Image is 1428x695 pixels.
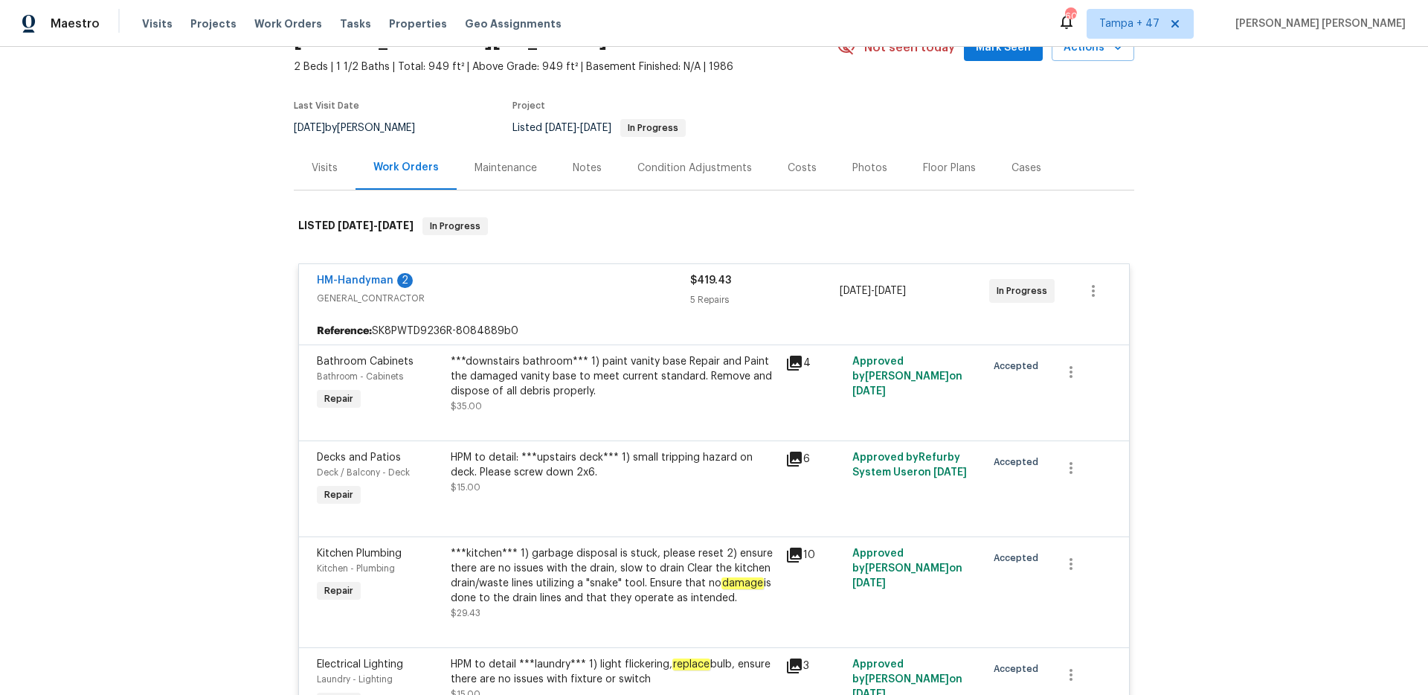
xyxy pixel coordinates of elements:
[852,578,886,589] span: [DATE]
[294,123,325,133] span: [DATE]
[338,220,373,231] span: [DATE]
[465,16,562,31] span: Geo Assignments
[340,19,371,29] span: Tasks
[338,220,414,231] span: -
[317,356,414,367] span: Bathroom Cabinets
[451,450,776,480] div: HPM to detail: ***upstairs deck*** 1) small tripping hazard on deck. Please screw down 2x6.
[424,219,486,234] span: In Progress
[994,551,1044,566] span: Accepted
[294,119,433,137] div: by [PERSON_NAME]
[672,659,710,670] em: replace
[389,16,447,31] span: Properties
[785,546,843,564] div: 10
[318,583,359,598] span: Repair
[788,161,817,176] div: Costs
[994,662,1044,676] span: Accepted
[451,354,776,399] div: ***downstairs bathroom*** 1) paint vanity base Repair and Paint the damaged vanity base to meet c...
[51,16,100,31] span: Maestro
[840,284,906,298] span: -
[864,40,955,55] span: Not seen today
[299,318,1129,345] div: SK8PWTD9236R-8084889b0
[852,161,887,176] div: Photos
[512,123,686,133] span: Listed
[1099,16,1160,31] span: Tampa + 47
[451,402,482,411] span: $35.00
[317,548,402,559] span: Kitchen Plumbing
[373,160,439,175] div: Work Orders
[785,354,843,372] div: 4
[317,564,395,573] span: Kitchen - Plumbing
[852,386,886,397] span: [DATE]
[976,39,1031,57] span: Mark Seen
[622,124,684,132] span: In Progress
[852,452,967,478] span: Approved by Refurby System User on
[1065,9,1075,24] div: 600
[573,161,602,176] div: Notes
[690,275,731,286] span: $419.43
[294,202,1134,250] div: LISTED [DATE]-[DATE]In Progress
[451,483,480,492] span: $15.00
[318,487,359,502] span: Repair
[964,34,1043,62] button: Mark Seen
[317,324,372,339] b: Reference:
[254,16,322,31] span: Work Orders
[545,123,576,133] span: [DATE]
[637,161,752,176] div: Condition Adjustments
[994,455,1044,470] span: Accepted
[451,609,480,618] span: $29.43
[317,452,401,463] span: Decks and Patios
[397,273,413,288] div: 2
[317,659,403,670] span: Electrical Lighting
[545,123,611,133] span: -
[294,33,607,48] h2: [STREET_ADDRESS][US_STATE]
[318,391,359,406] span: Repair
[512,101,545,110] span: Project
[378,220,414,231] span: [DATE]
[997,284,1053,298] span: In Progress
[451,657,776,687] div: HPM to detail ***laundry*** 1) light flickering, bulb, ensure there are no issues with fixture or...
[317,291,690,306] span: GENERAL_CONTRACTOR
[317,468,410,477] span: Deck / Balcony - Deck
[933,467,967,478] span: [DATE]
[852,356,962,397] span: Approved by [PERSON_NAME] on
[475,161,537,176] div: Maintenance
[294,101,359,110] span: Last Visit Date
[1229,16,1406,31] span: [PERSON_NAME] [PERSON_NAME]
[785,657,843,675] div: 3
[785,450,843,468] div: 6
[317,675,393,684] span: Laundry - Lighting
[690,292,840,307] div: 5 Repairs
[994,359,1044,374] span: Accepted
[1064,39,1122,57] span: Actions
[875,286,906,296] span: [DATE]
[294,60,837,74] span: 2 Beds | 1 1/2 Baths | Total: 949 ft² | Above Grade: 949 ft² | Basement Finished: N/A | 1986
[312,161,338,176] div: Visits
[142,16,173,31] span: Visits
[580,123,611,133] span: [DATE]
[840,286,871,296] span: [DATE]
[317,275,393,286] a: HM-Handyman
[317,372,403,381] span: Bathroom - Cabinets
[451,546,776,606] div: ***kitchen*** 1) garbage disposal is stuck, please reset 2) ensure there are no issues with the d...
[298,217,414,235] h6: LISTED
[1011,161,1041,176] div: Cases
[721,577,764,589] em: damage
[190,16,237,31] span: Projects
[1052,34,1134,62] button: Actions
[923,161,976,176] div: Floor Plans
[852,548,962,589] span: Approved by [PERSON_NAME] on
